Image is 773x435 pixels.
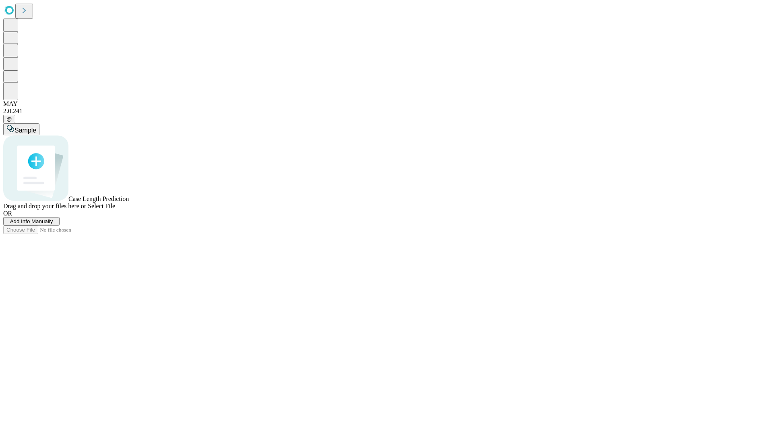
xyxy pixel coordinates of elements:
div: 2.0.241 [3,108,770,115]
span: Select File [88,203,115,209]
button: Sample [3,123,39,135]
span: Sample [14,127,36,134]
span: @ [6,116,12,122]
span: Add Info Manually [10,218,53,224]
span: OR [3,210,12,217]
span: Case Length Prediction [68,195,129,202]
span: Drag and drop your files here or [3,203,86,209]
button: @ [3,115,15,123]
div: MAY [3,100,770,108]
button: Add Info Manually [3,217,60,226]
